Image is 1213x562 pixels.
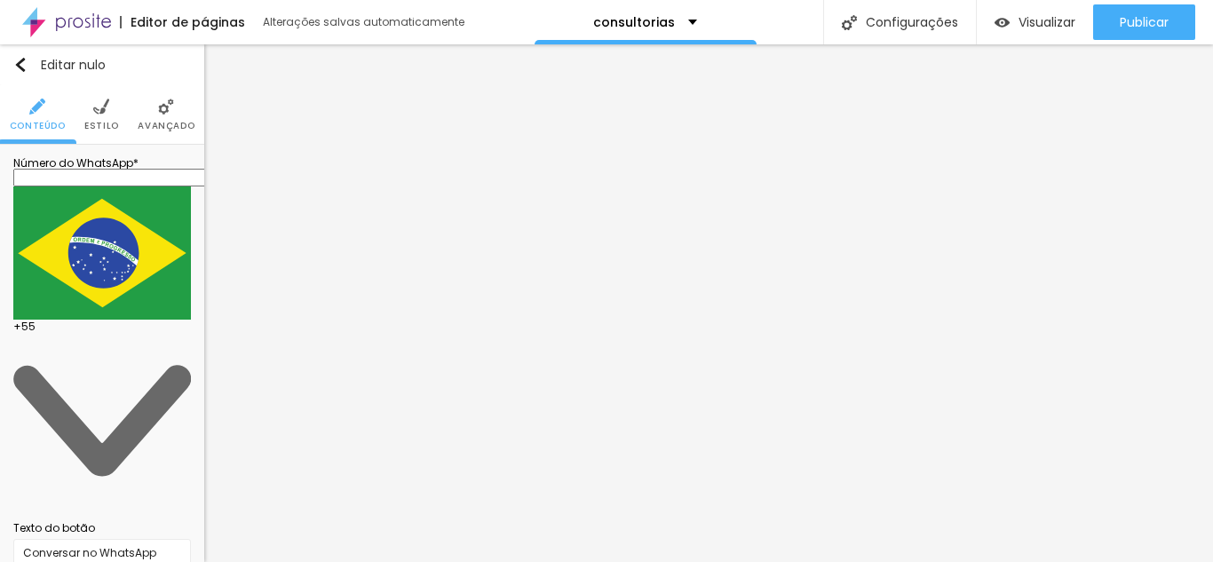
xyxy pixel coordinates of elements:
[1019,13,1075,31] font: Visualizar
[13,520,95,535] font: Texto do botão
[41,56,106,74] font: Editar nulo
[995,15,1010,30] img: view-1.svg
[13,155,133,170] font: Número do WhatsApp
[977,4,1093,40] button: Visualizar
[1093,4,1195,40] button: Publicar
[131,13,245,31] font: Editor de páginas
[29,99,45,115] img: Ícone
[263,14,464,29] font: Alterações salvas automaticamente
[84,119,119,132] font: Estilo
[13,319,21,334] font: +
[10,119,66,132] font: Conteúdo
[866,13,958,31] font: Configurações
[93,99,109,115] img: Ícone
[138,119,194,132] font: Avançado
[204,44,1213,562] iframe: Editor
[21,319,36,334] font: 55
[1120,13,1169,31] font: Publicar
[593,13,675,31] font: consultorias
[158,99,174,115] img: Ícone
[13,58,28,72] img: Ícone
[842,15,857,30] img: Ícone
